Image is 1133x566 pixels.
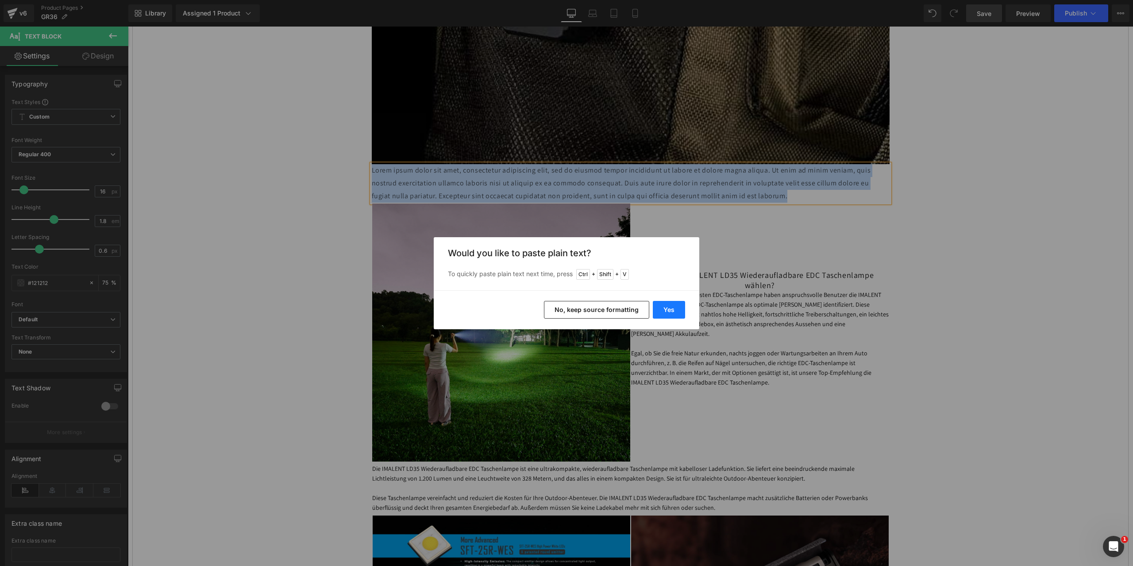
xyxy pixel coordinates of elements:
span: 1 [1121,536,1128,543]
iframe: Intercom live chat [1103,536,1124,557]
span: + [592,270,595,279]
p: Auf der Suche nach der besten EDC-Taschenlampe haben anspruchsvolle Benutzer die IMALENT LD35 Wie... [503,264,761,312]
h3: Would you like to paste plain text? [448,248,685,258]
img: IMALENT LD35 Wiederaufladbare EDC Taschenlampe [244,177,502,435]
span: Ctrl [576,269,590,280]
p: Egal, ob Sie die freie Natur erkunden, nachts joggen oder Wartungsarbeiten an Ihrem Auto durchfüh... [503,322,761,361]
p: Die IMALENT LD35 Wiederaufladbare EDC Taschenlampe ist eine ultrakompakte, wiederaufladbare Tasch... [244,438,761,457]
p: Diese Taschenlampe vereinfacht und reduziert die Kosten für Ihre Outdoor-Abenteuer. Die IMALENT L... [244,467,761,486]
span: V [620,269,629,280]
h3: Warum die IMALENT LD35 Wiederaufladbare EDC Taschenlampe wählen? [503,243,761,264]
p: Lorem ipsum dolor sit amet, consectetur adipiscing elit, sed do eiusmod tempor incididunt ut labo... [244,138,762,176]
p: To quickly paste plain text next time, press [448,269,685,280]
span: Shift [597,269,613,280]
span: + [615,270,619,279]
button: Yes [653,301,685,319]
button: No, keep source formatting [544,301,649,319]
